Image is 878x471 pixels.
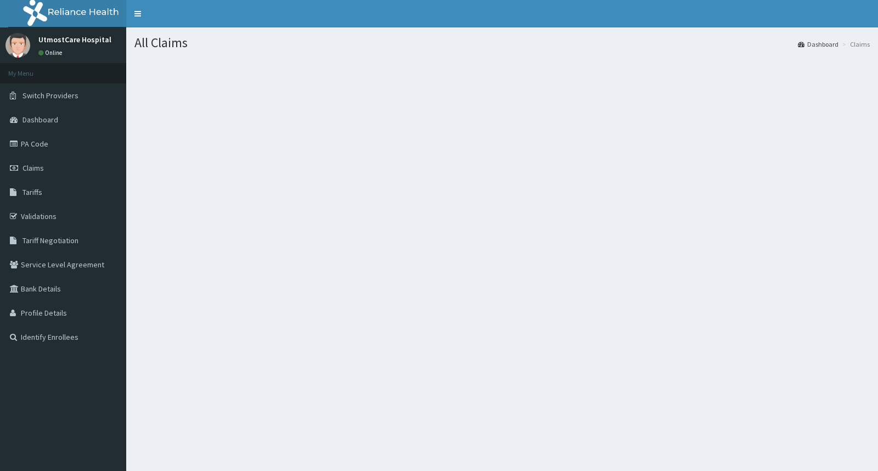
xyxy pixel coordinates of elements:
[22,235,78,245] span: Tariff Negotiation
[840,40,870,49] li: Claims
[22,187,42,197] span: Tariffs
[22,163,44,173] span: Claims
[5,33,30,58] img: User Image
[798,40,838,49] a: Dashboard
[38,49,65,57] a: Online
[38,36,111,43] p: UtmostCare Hospital
[22,115,58,125] span: Dashboard
[134,36,870,50] h1: All Claims
[22,91,78,100] span: Switch Providers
